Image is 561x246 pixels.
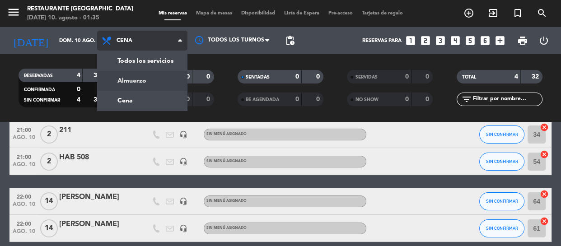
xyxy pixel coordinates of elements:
[59,125,136,136] div: 211
[479,219,524,237] button: SIN CONFIRMAR
[76,97,80,103] strong: 4
[186,96,190,102] strong: 0
[425,96,431,102] strong: 0
[435,35,446,46] i: looks_3
[285,35,295,46] span: pending_actions
[540,190,549,199] i: cancel
[479,35,491,46] i: looks_6
[154,11,192,16] span: Mis reservas
[280,11,324,16] span: Lista de Espera
[76,72,80,79] strong: 4
[405,74,409,80] strong: 0
[76,86,80,93] strong: 0
[13,218,35,228] span: 22:00
[479,192,524,210] button: SIN CONFIRMAR
[93,97,103,103] strong: 32
[237,11,280,16] span: Disponibilidad
[206,226,247,230] span: Sin menú asignado
[479,153,524,171] button: SIN CONFIRMAR
[355,75,377,79] span: SERVIDAS
[462,75,476,79] span: TOTAL
[40,192,58,210] span: 14
[13,162,35,172] span: ago. 10
[486,226,518,231] span: SIN CONFIRMAR
[13,135,35,145] span: ago. 10
[449,35,461,46] i: looks_4
[486,132,518,137] span: SIN CONFIRMAR
[540,150,549,159] i: cancel
[420,35,431,46] i: looks_two
[179,197,187,205] i: headset_mic
[463,8,474,19] i: add_circle_outline
[27,5,133,14] div: Restaurante [GEOGRAPHIC_DATA]
[316,96,322,102] strong: 0
[40,219,58,237] span: 14
[24,74,53,78] span: RESERVADAS
[117,37,132,44] span: Cena
[206,199,247,203] span: Sin menú asignado
[494,35,506,46] i: add_box
[206,74,212,80] strong: 0
[472,94,542,104] input: Filtrar por nombre...
[84,35,95,46] i: arrow_drop_down
[24,98,60,102] span: SIN CONFIRMAR
[324,11,357,16] span: Pre-acceso
[179,130,187,139] i: headset_mic
[405,96,409,102] strong: 0
[486,159,518,164] span: SIN CONFIRMAR
[13,151,35,162] span: 21:00
[24,88,55,92] span: CONFIRMADA
[206,132,247,136] span: Sin menú asignado
[206,96,212,102] strong: 0
[98,71,187,91] a: Almuerzo
[533,27,555,54] div: LOG OUT
[486,199,518,204] span: SIN CONFIRMAR
[479,125,524,144] button: SIN CONFIRMAR
[295,74,299,80] strong: 0
[246,97,279,102] span: RE AGENDADA
[517,35,528,46] span: print
[464,35,476,46] i: looks_5
[192,11,237,16] span: Mapa de mesas
[316,74,322,80] strong: 0
[59,218,136,230] div: [PERSON_NAME]
[179,158,187,166] i: headset_mic
[7,5,20,22] button: menu
[93,72,103,79] strong: 32
[186,74,190,80] strong: 0
[13,124,35,135] span: 21:00
[512,8,523,19] i: turned_in_not
[246,75,270,79] span: SENTADAS
[540,217,549,226] i: cancel
[13,228,35,239] span: ago. 10
[27,14,133,23] div: [DATE] 10. agosto - 01:35
[7,31,55,51] i: [DATE]
[357,11,407,16] span: Tarjetas de regalo
[13,201,35,212] span: ago. 10
[40,125,58,144] span: 2
[425,74,431,80] strong: 0
[40,153,58,171] span: 2
[514,74,518,80] strong: 4
[206,159,247,163] span: Sin menú asignado
[537,8,547,19] i: search
[179,224,187,232] i: headset_mic
[540,123,549,132] i: cancel
[98,51,187,71] a: Todos los servicios
[13,191,35,201] span: 22:00
[362,38,402,44] span: Reservas para
[405,35,416,46] i: looks_one
[461,94,472,105] i: filter_list
[295,96,299,102] strong: 0
[538,35,549,46] i: power_settings_new
[59,152,136,163] div: HAB 508
[59,191,136,203] div: [PERSON_NAME]
[98,91,187,111] a: Cena
[355,97,378,102] span: NO SHOW
[488,8,499,19] i: exit_to_app
[531,74,540,80] strong: 32
[7,5,20,19] i: menu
